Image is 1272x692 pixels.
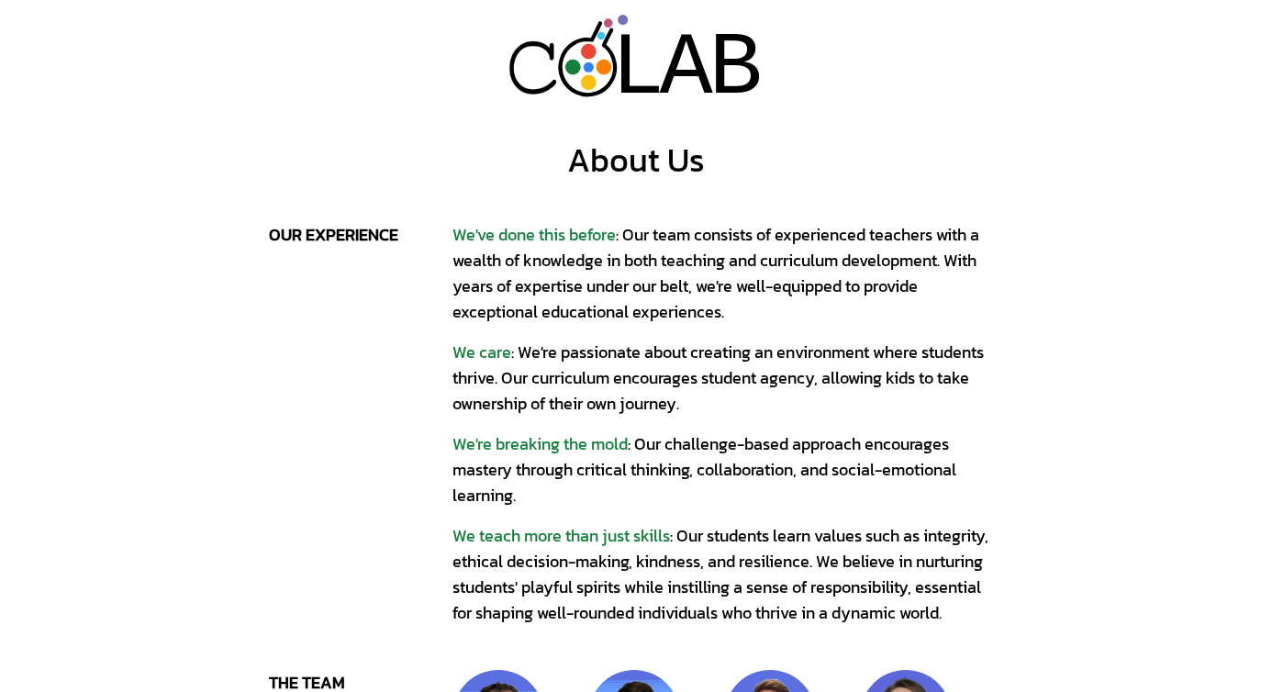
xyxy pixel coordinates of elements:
[567,141,705,178] div: About Us
[452,340,511,364] span: We care
[464,15,807,97] a: LAB
[660,16,713,123] div: A
[452,431,628,456] span: We're breaking the mold
[709,16,763,123] div: B
[269,222,452,248] div: our experience
[452,523,1003,626] div: : Our students learn values such as integrity, ethical decision-making, kindness, and resilience....
[452,523,670,548] span: We teach more than just skills
[452,431,1003,508] div: : Our challenge-based approach encourages mastery through critical thinking, collaboration, and s...
[452,222,1003,325] div: : Our team consists of experienced teachers with a wealth of knowledge in both teaching and curri...
[452,340,1003,417] div: : We're passionate about creating an environment where students thrive. Our curriculum encourages...
[452,222,616,247] span: We've done this before
[611,16,664,123] div: L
